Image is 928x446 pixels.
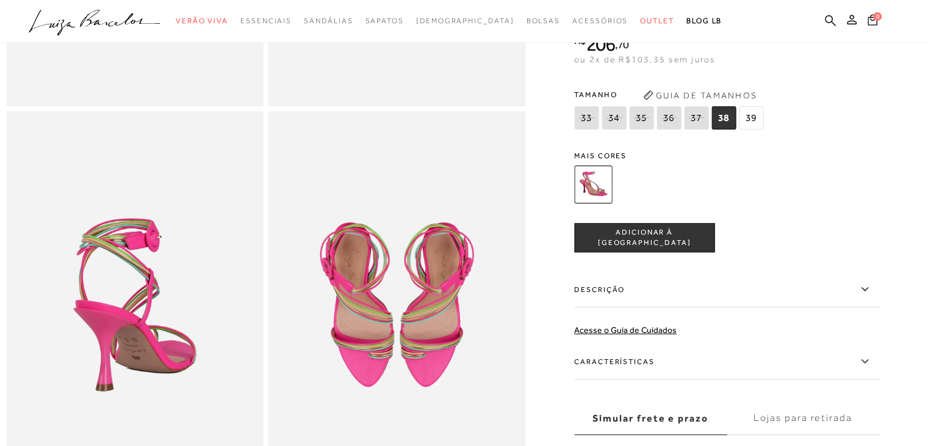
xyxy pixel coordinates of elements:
[574,35,586,46] i: R$
[639,86,761,105] button: Guia de Tamanhos
[640,16,674,25] span: Outlet
[304,10,353,32] a: categoryNavScreenReaderText
[365,16,403,25] span: Sapatos
[574,152,879,159] span: Mais cores
[574,106,599,130] span: 33
[873,12,882,21] span: 0
[304,16,353,25] span: Sandálias
[615,39,629,50] i: ,
[727,402,879,435] label: Lojas para retirada
[526,16,560,25] span: Bolsas
[864,13,881,30] button: 0
[574,223,714,252] button: ADICIONAR À [GEOGRAPHIC_DATA]
[602,106,626,130] span: 34
[365,10,403,32] a: categoryNavScreenReaderText
[574,55,715,65] span: ou 2x de R$103,35 sem juros
[176,10,228,32] a: categoryNavScreenReaderText
[640,10,674,32] a: categoryNavScreenReaderText
[526,10,560,32] a: categoryNavScreenReaderText
[686,10,722,32] a: BLOG LB
[574,86,766,104] span: Tamanho
[416,16,514,25] span: [DEMOGRAPHIC_DATA]
[240,10,292,32] a: categoryNavScreenReaderText
[575,227,714,249] span: ADICIONAR À [GEOGRAPHIC_DATA]
[684,106,708,130] span: 37
[629,106,653,130] span: 35
[574,272,879,307] label: Descrição
[739,106,763,130] span: 39
[240,16,292,25] span: Essenciais
[572,16,628,25] span: Acessórios
[416,10,514,32] a: noSubCategoriesText
[176,16,228,25] span: Verão Viva
[574,344,879,379] label: Características
[711,106,736,130] span: 38
[574,325,677,335] a: Acesse o Guia de Cuidados
[574,166,612,203] img: Sandália salto médio multi tiras finas rosa
[656,106,681,130] span: 36
[572,10,628,32] a: categoryNavScreenReaderText
[617,38,629,51] span: 70
[574,402,727,435] label: Simular frete e prazo
[686,16,722,25] span: BLOG LB
[586,34,615,56] span: 206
